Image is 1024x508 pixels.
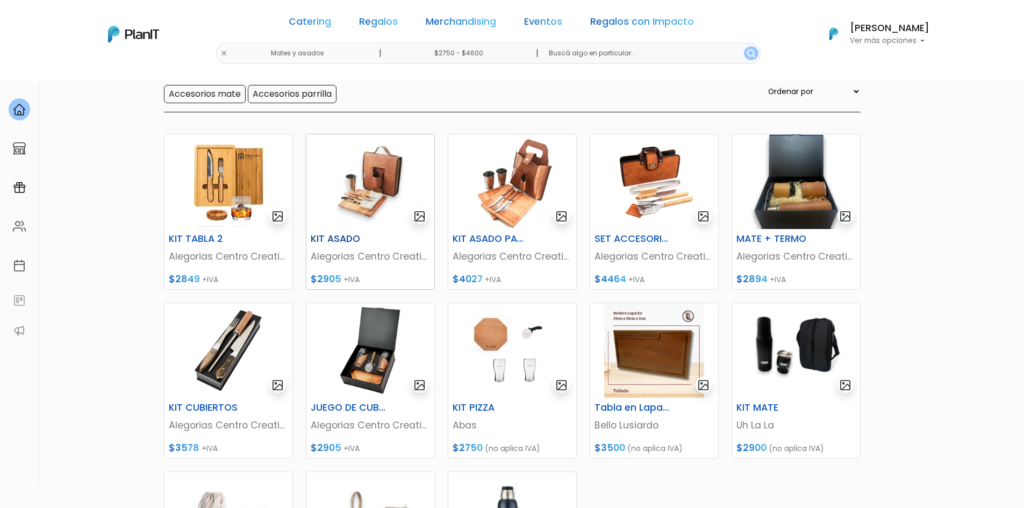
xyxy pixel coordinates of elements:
[304,233,392,245] h6: KIT ASADO
[413,379,426,391] img: gallery-light
[162,233,250,245] h6: KIT TABLA 2
[730,233,818,245] h6: MATE + TERMO
[595,441,625,454] span: $3500
[453,273,483,285] span: $4027
[162,402,250,413] h6: KIT CUBIERTOS
[627,443,683,454] span: (no aplica IVA)
[379,47,382,60] p: |
[343,274,360,285] span: +IVA
[343,443,360,454] span: +IVA
[588,233,676,245] h6: SET ACCESORIOS PARRILLA
[590,303,719,459] a: gallery-light Tabla en Lapacho Bello Lusiardo $3500 (no aplica IVA)
[732,303,861,459] a: gallery-light KIT MATE Uh La La $2900 (no aplica IVA)
[306,303,435,459] a: gallery-light JUEGO DE CUBIERTOS PREMIUM Alegorias Centro Creativo $2905 +IVA
[426,17,496,30] a: Merchandising
[311,418,430,432] p: Alegorias Centro Creativo
[169,441,199,454] span: $3578
[730,402,818,413] h6: KIT MATE
[306,303,434,398] img: thumb_Captura_de_pantalla_2023-08-31_154214-PhotoRoom.png
[732,303,860,398] img: thumb_99BBCD63-EF96-4B08-BE7C-73DB5A7664DF.jpeg
[271,210,284,223] img: gallery-light
[446,402,534,413] h6: KIT PIZZA
[590,134,718,229] img: thumb_Captura_de_pantalla_2022-10-19_115400.jpg
[359,17,398,30] a: Regalos
[595,273,626,285] span: $4464
[736,441,767,454] span: $2900
[289,17,331,30] a: Catering
[770,274,786,285] span: +IVA
[13,294,26,307] img: feedback-78b5a0c8f98aac82b08bfc38622c3050aee476f2c9584af64705fc4e61158814.svg
[453,418,572,432] p: Abas
[448,134,577,290] a: gallery-light KIT ASADO PARA 2 Alegorias Centro Creativo $4027 +IVA
[448,134,576,229] img: thumb_Captura_de_pantalla_2022-10-19_102702.jpg
[822,22,846,46] img: PlanIt Logo
[555,379,568,391] img: gallery-light
[590,17,694,30] a: Regalos con Impacto
[169,249,288,263] p: Alegorias Centro Creativo
[13,142,26,155] img: marketplace-4ceaa7011d94191e9ded77b95e3339b90024bf715f7c57f8cf31f2d8c509eaba.svg
[839,379,851,391] img: gallery-light
[850,37,929,45] p: Ver más opciones
[628,274,645,285] span: +IVA
[595,249,714,263] p: Alegorias Centro Creativo
[13,324,26,337] img: partners-52edf745621dab592f3b2c58e3bca9d71375a7ef29c3b500c9f145b62cc070d4.svg
[220,50,227,57] img: close-6986928ebcb1d6c9903e3b54e860dbc4d054630f23adef3a32610726dff6a82b.svg
[453,249,572,263] p: Alegorias Centro Creativo
[169,418,288,432] p: Alegorias Centro Creativo
[736,273,768,285] span: $2894
[311,273,341,285] span: $2905
[202,274,218,285] span: +IVA
[448,303,577,459] a: gallery-light KIT PIZZA Abas $2750 (no aplica IVA)
[485,443,540,454] span: (no aplica IVA)
[304,402,392,413] h6: JUEGO DE CUBIERTOS PREMIUM
[164,134,293,290] a: gallery-light KIT TABLA 2 Alegorias Centro Creativo $2849 +IVA
[13,103,26,116] img: home-e721727adea9d79c4d83392d1f703f7f8bce08238fde08b1acbfd93340b81755.svg
[13,181,26,194] img: campaigns-02234683943229c281be62815700db0a1741e53638e28bf9629b52c665b00959.svg
[485,274,501,285] span: +IVA
[164,85,246,103] input: Accesorios mate
[736,418,856,432] p: Uh La La
[590,303,718,398] img: thumb_Dise%C3%B1o_sin_t%C3%ADtulo__63_.png
[164,303,293,459] a: gallery-light KIT CUBIERTOS Alegorias Centro Creativo $3578 +IVA
[815,20,929,48] button: PlanIt Logo [PERSON_NAME] Ver más opciones
[732,134,860,229] img: thumb_2000___2000-Photoroom__50_.png
[769,443,824,454] span: (no aplica IVA)
[169,273,200,285] span: $2849
[590,134,719,290] a: gallery-light SET ACCESORIOS PARRILLA Alegorias Centro Creativo $4464 +IVA
[524,17,562,30] a: Eventos
[413,210,426,223] img: gallery-light
[555,210,568,223] img: gallery-light
[311,441,341,454] span: $2905
[164,303,292,398] img: thumb_Captura_de_pantalla_2023-08-31_132438-PhotoRoom.png
[306,134,434,229] img: thumb_image__copia___copia_-Photoroom__42_.jpg
[55,10,155,31] div: ¿Necesitás ayuda?
[202,443,218,454] span: +IVA
[732,134,861,290] a: gallery-light MATE + TERMO Alegorias Centro Creativo $2894 +IVA
[540,43,760,64] input: Buscá algo en particular..
[839,210,851,223] img: gallery-light
[453,441,483,454] span: $2750
[164,134,292,229] img: thumb_kittablaconcubiertos_vasowhisky_posavasos.jpg
[311,249,430,263] p: Alegorias Centro Creativo
[271,379,284,391] img: gallery-light
[446,233,534,245] h6: KIT ASADO PARA 2
[747,49,755,58] img: search_button-432b6d5273f82d61273b3651a40e1bd1b912527efae98b1b7a1b2c0702e16a8d.svg
[13,220,26,233] img: people-662611757002400ad9ed0e3c099ab2801c6687ba6c219adb57efc949bc21e19d.svg
[536,47,539,60] p: |
[697,379,710,391] img: gallery-light
[108,26,159,42] img: PlanIt Logo
[595,418,714,432] p: Bello Lusiardo
[13,259,26,272] img: calendar-87d922413cdce8b2cf7b7f5f62616a5cf9e4887200fb71536465627b3292af00.svg
[248,85,336,103] input: Accesorios parrilla
[850,24,929,33] h6: [PERSON_NAME]
[736,249,856,263] p: Alegorias Centro Creativo
[588,402,676,413] h6: Tabla en Lapacho
[306,134,435,290] a: gallery-light KIT ASADO Alegorias Centro Creativo $2905 +IVA
[697,210,710,223] img: gallery-light
[448,303,576,398] img: thumb_Captura_de_pantalla_2023-12-06_152540.jpg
